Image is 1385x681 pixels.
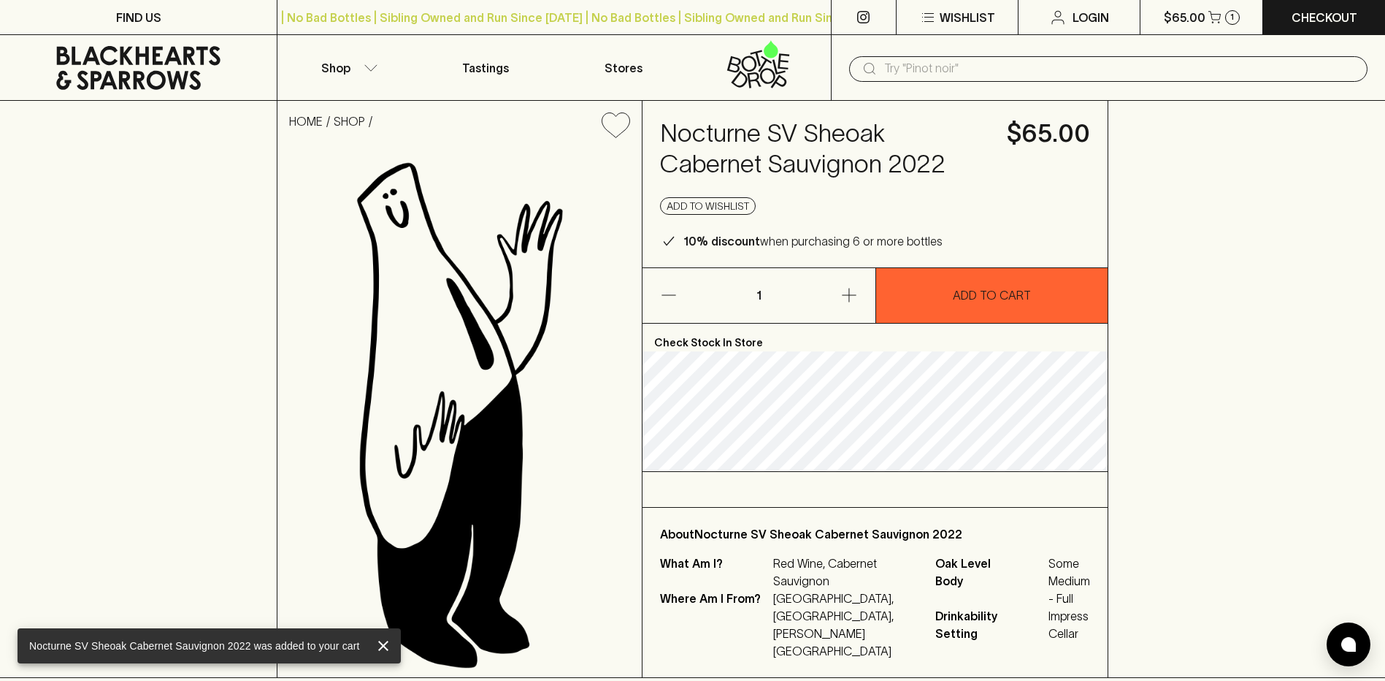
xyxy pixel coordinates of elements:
[1007,118,1090,149] h4: $65.00
[660,197,756,215] button: Add to wishlist
[1073,9,1109,26] p: Login
[289,115,323,128] a: HOME
[1292,9,1357,26] p: Checkout
[1164,9,1205,26] p: $65.00
[116,9,161,26] p: FIND US
[1341,637,1356,652] img: bubble-icon
[953,286,1031,304] p: ADD TO CART
[554,35,692,100] a: Stores
[321,59,350,77] p: Shop
[596,107,636,144] button: Add to wishlist
[277,35,415,100] button: Shop
[277,150,642,677] img: Nocturne SV Sheoak Cabernet Sauvignon 2022
[660,555,770,590] p: What Am I?
[462,59,509,77] p: Tastings
[935,555,1045,572] span: Oak Level
[773,555,917,590] p: Red Wine, Cabernet Sauvignon
[416,35,554,100] a: Tastings
[935,625,1045,642] span: Setting
[1048,625,1090,642] span: Cellar
[29,633,360,659] div: Nocturne SV Sheoak Cabernet Sauvignon 2022 was added to your cart
[605,59,642,77] p: Stores
[372,634,395,658] button: close
[660,525,1089,543] p: About Nocturne SV Sheoak Cabernet Sauvignon 2022
[940,9,995,26] p: Wishlist
[1230,13,1234,21] p: 1
[683,232,943,250] p: when purchasing 6 or more bottles
[642,324,1107,351] p: Check Stock In Store
[876,268,1108,323] button: ADD TO CART
[935,572,1045,607] span: Body
[741,268,776,323] p: 1
[334,115,365,128] a: SHOP
[884,57,1356,80] input: Try "Pinot noir"
[1048,607,1090,625] span: Impress
[660,118,989,180] h4: Nocturne SV Sheoak Cabernet Sauvignon 2022
[660,590,770,660] p: Where Am I From?
[773,590,917,660] p: [GEOGRAPHIC_DATA], [GEOGRAPHIC_DATA], [PERSON_NAME][GEOGRAPHIC_DATA]
[683,235,760,248] b: 10% discount
[935,607,1045,625] span: Drinkability
[1048,572,1090,607] span: Medium - Full
[1048,555,1090,572] span: Some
